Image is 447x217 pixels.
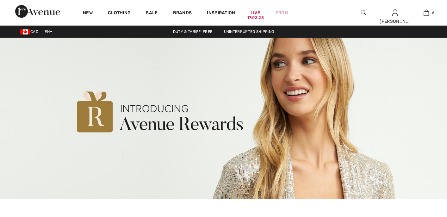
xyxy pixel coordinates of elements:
img: search the website [361,9,366,16]
a: Live17:02:25 [251,9,260,16]
span: 6 [432,10,434,15]
img: My Info [392,9,398,16]
a: 6 [411,9,442,16]
span: Inspiration [207,10,235,17]
img: 1ère Avenue [15,5,60,18]
a: Prom [276,9,288,16]
img: Canadian Dollar [20,29,30,34]
span: CAD [20,29,41,34]
img: My Bag [424,9,429,16]
a: Clothing [108,10,131,17]
a: Sign In [392,9,398,15]
div: [PERSON_NAME] [380,18,410,25]
a: Sale [146,10,158,17]
div: 17:02:25 [247,15,264,21]
span: EN [45,29,53,34]
a: Brands [173,10,192,17]
a: New [83,10,93,17]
